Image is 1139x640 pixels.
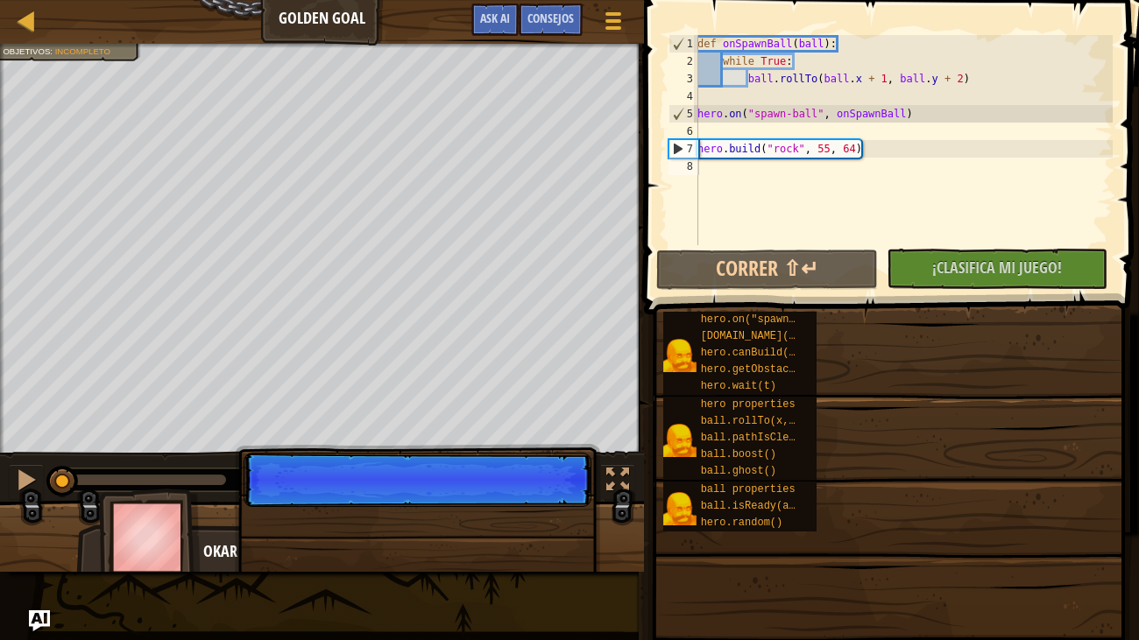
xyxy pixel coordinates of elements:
[669,123,698,140] div: 6
[663,339,697,372] img: portrait.png
[203,540,549,563] div: Okar
[669,158,698,175] div: 8
[701,517,783,529] span: hero.random()
[701,415,808,427] span: ball.rollTo(x, y)
[669,105,698,123] div: 5
[3,46,50,56] span: Objetivos
[480,10,510,26] span: Ask AI
[701,483,796,496] span: ball properties
[9,464,44,500] button: Ctrl + P: Pause
[663,492,697,525] img: portrait.png
[701,363,852,376] span: hero.getObstacleAt(x, y)
[471,4,519,36] button: Ask AI
[600,464,635,500] button: Alterna pantalla completa.
[591,4,635,45] button: Mostrar menú del juego
[55,46,110,56] span: Incompleto
[669,140,698,158] div: 7
[50,46,54,56] span: :
[701,432,839,444] span: ball.pathIsClear(x, y)
[656,250,878,290] button: Correr ⇧↵
[663,424,697,457] img: portrait.png
[701,330,859,342] span: [DOMAIN_NAME](type, x, y)
[701,347,821,359] span: hero.canBuild(x, y)
[669,35,698,53] div: 1
[701,380,776,392] span: hero.wait(t)
[932,257,1062,278] span: ¡Clasifica Mi Juego!
[701,500,833,512] span: ball.isReady(ability)
[669,70,698,88] div: 3
[887,249,1108,289] button: ¡Clasifica Mi Juego!
[669,88,698,105] div: 4
[527,10,574,26] span: Consejos
[701,448,776,461] span: ball.boost()
[701,313,852,326] span: hero.on("spawn-ball", f)
[669,53,698,70] div: 2
[701,398,796,411] span: hero properties
[701,465,776,477] span: ball.ghost()
[29,610,50,631] button: Ask AI
[99,489,201,586] img: thang_avatar_frame.png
